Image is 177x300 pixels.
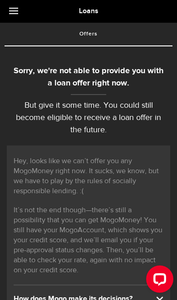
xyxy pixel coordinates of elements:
div: Sorry, we're not able to provide you with a loan offer right now. [7,65,170,90]
ul: Tabs Navigation [5,23,172,46]
a: Offers [5,23,172,45]
span: Loans [79,7,98,15]
p: It’s not the end though—there’s still a possibility that you can get MogoMoney! You still have yo... [14,205,163,275]
p: Hey, looks like we can’t offer you any MogoMoney right now. It sucks, we know, but we have to pla... [14,156,163,196]
iframe: LiveChat chat widget [139,262,177,300]
p: But give it some time. You could still become eligible to receive a loan offer in the future. [7,100,170,136]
